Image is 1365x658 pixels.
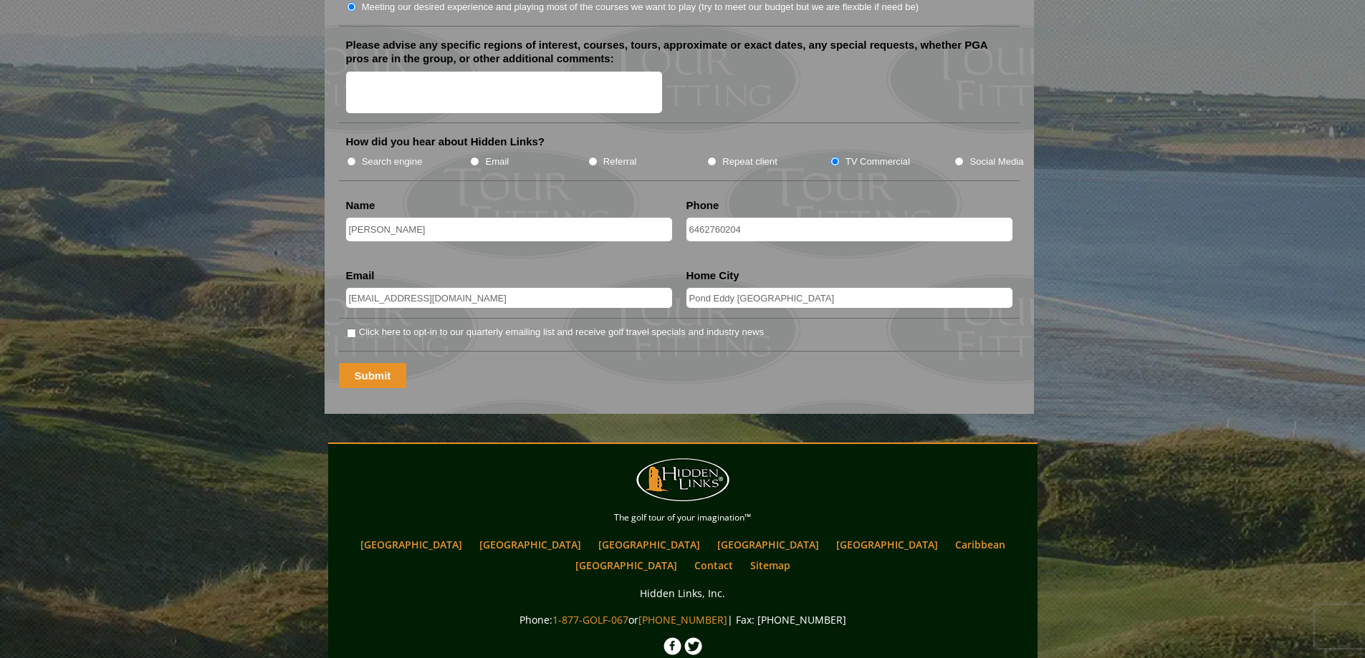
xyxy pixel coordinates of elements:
a: Sitemap [743,555,798,576]
label: Phone [686,198,719,213]
a: Contact [687,555,740,576]
a: [GEOGRAPHIC_DATA] [829,534,945,555]
a: [PHONE_NUMBER] [638,613,727,626]
p: Hidden Links, Inc. [332,584,1034,602]
label: How did you hear about Hidden Links? [346,135,545,149]
label: Email [346,268,375,283]
label: Repeat client [722,155,777,169]
label: Email [485,155,509,169]
a: [GEOGRAPHIC_DATA] [591,534,707,555]
img: Twitter [684,637,702,655]
p: Phone: or | Fax: [PHONE_NUMBER] [332,611,1034,629]
a: [GEOGRAPHIC_DATA] [353,534,469,555]
label: Please advise any specific regions of interest, courses, tours, approximate or exact dates, any s... [346,38,1012,66]
label: Name [346,198,375,213]
a: 1-877-GOLF-067 [552,613,628,626]
label: Home City [686,268,739,283]
label: Referral [603,155,637,169]
a: Caribbean [948,534,1012,555]
a: [GEOGRAPHIC_DATA] [472,534,588,555]
p: The golf tour of your imagination™ [332,510,1034,526]
a: [GEOGRAPHIC_DATA] [710,534,826,555]
label: Social Media [969,155,1023,169]
img: Facebook [664,637,681,655]
label: Search engine [362,155,423,169]
label: Click here to opt-in to our quarterly emailing list and receive golf travel specials and industry... [359,325,764,339]
input: Submit [339,363,407,388]
label: TV Commercial [846,155,910,169]
a: [GEOGRAPHIC_DATA] [568,555,684,576]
